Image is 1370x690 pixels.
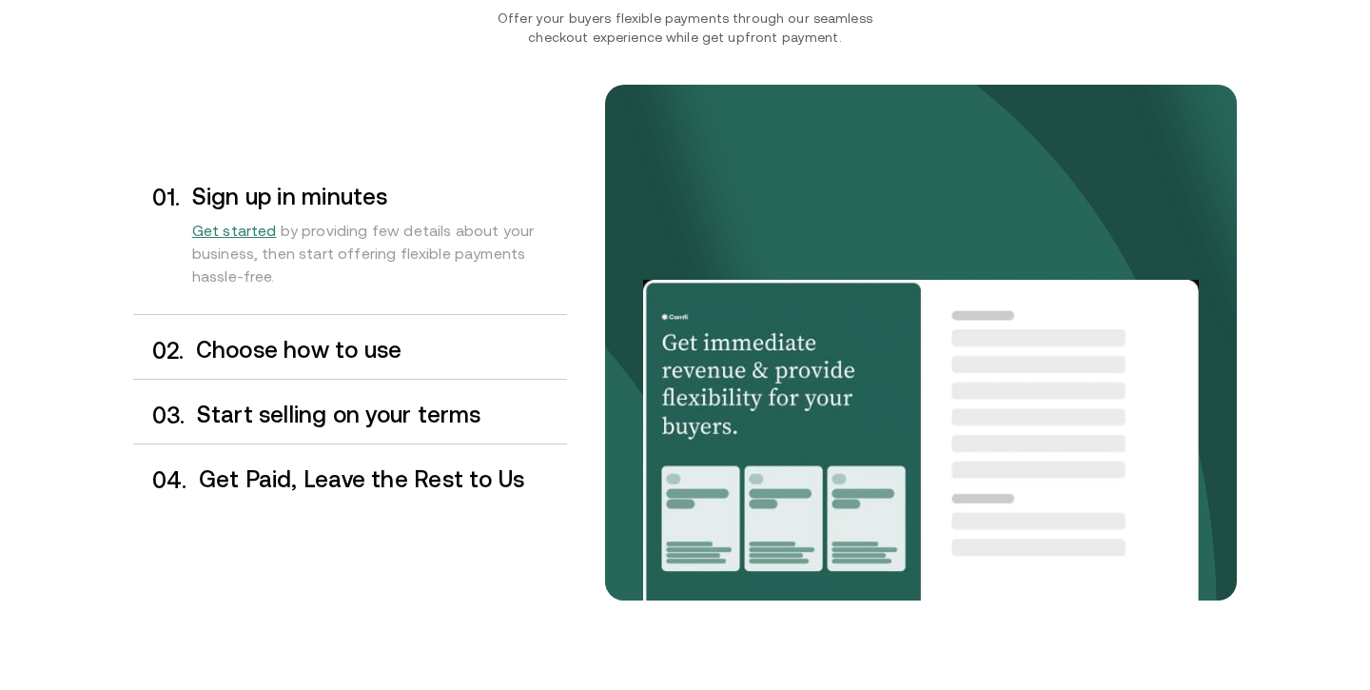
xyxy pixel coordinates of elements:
h3: Start selling on your terms [197,403,567,427]
img: Your payments collected on time. [643,280,1199,601]
div: 0 4 . [133,467,187,493]
a: Get started [192,222,281,239]
div: 0 2 . [133,338,185,364]
h3: Get Paid, Leave the Rest to Us [199,467,567,492]
h3: Choose how to use [196,338,567,363]
span: Get started [192,222,277,239]
div: 0 1 . [133,185,181,306]
p: Offer your buyers flexible payments through our seamless checkout experience while get upfront pa... [469,9,901,47]
div: 0 3 . [133,403,186,428]
h3: Sign up in minutes [192,185,567,209]
img: bg [605,85,1237,601]
div: by providing few details about your business, then start offering flexible payments hassle-free. [192,209,567,306]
